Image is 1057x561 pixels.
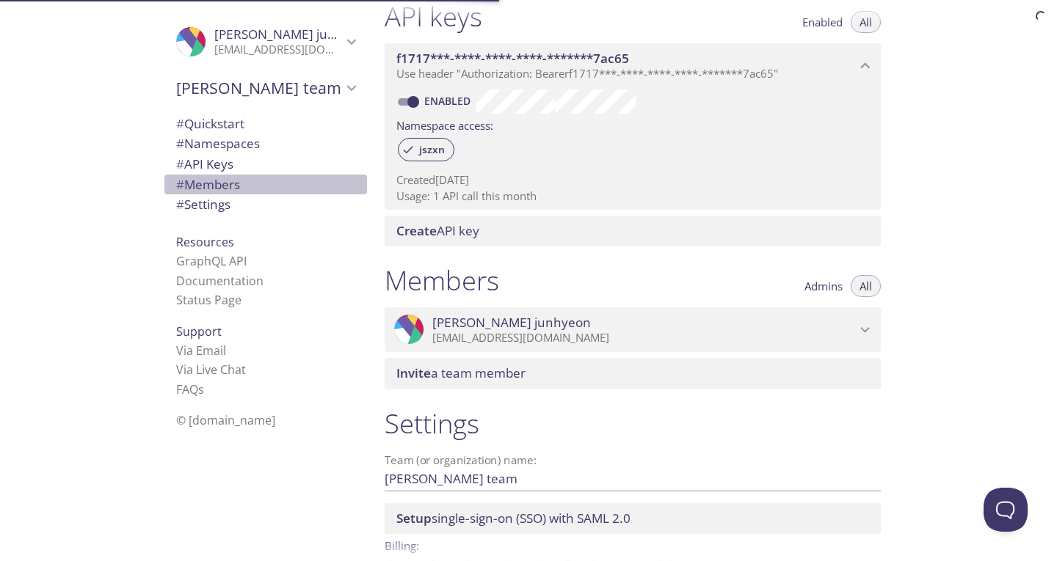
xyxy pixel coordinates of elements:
div: Setup SSO [385,503,881,534]
span: Create [396,222,437,239]
h1: Settings [385,407,881,440]
span: API Keys [176,155,233,172]
div: Invite a team member [385,358,881,389]
span: Invite [396,364,431,381]
span: Namespaces [176,135,260,152]
button: Admins [796,275,851,297]
div: API Keys [164,154,367,175]
span: [PERSON_NAME] junhyeon [432,315,591,331]
a: Enabled [422,94,476,108]
iframe: Help Scout Beacon - Open [984,488,1028,532]
p: Billing: [385,534,881,555]
span: Quickstart [176,115,244,132]
div: Create API Key [385,216,881,246]
span: [PERSON_NAME] junhyeon [214,26,373,43]
div: Lee junhyeon [385,307,881,353]
a: FAQ [176,381,204,397]
button: All [851,275,881,297]
div: Lee's team [164,69,367,107]
label: Namespace access: [396,114,493,135]
div: jszxn [398,138,454,161]
span: © [DOMAIN_NAME] [176,412,275,428]
a: Via Email [176,342,226,359]
span: single-sign-on (SSO) with SAML 2.0 [396,510,631,527]
a: Documentation [176,273,264,289]
p: Usage: 1 API call this month [396,188,869,204]
span: Resources [176,234,234,250]
a: Via Live Chat [176,362,246,378]
span: Settings [176,196,230,213]
span: # [176,135,184,152]
div: Namespaces [164,133,367,154]
span: API key [396,222,479,239]
span: [PERSON_NAME] team [176,78,342,98]
div: Lee junhyeon [164,18,367,66]
span: Support [176,323,222,340]
label: Team (or organization) name: [385,455,537,466]
a: GraphQL API [176,253,247,269]
span: jszxn [410,143,454,156]
span: a team member [396,364,526,381]
span: s [198,381,204,397]
p: [EMAIL_ADDRESS][DOMAIN_NAME] [214,43,342,57]
a: Status Page [176,292,241,308]
span: # [176,155,184,172]
div: Quickstart [164,114,367,134]
div: Members [164,175,367,195]
div: Team Settings [164,194,367,215]
span: # [176,196,184,213]
span: # [176,115,184,132]
span: Setup [396,510,432,527]
h1: Members [385,264,499,297]
span: # [176,176,184,193]
p: [EMAIL_ADDRESS][DOMAIN_NAME] [432,331,856,345]
span: Members [176,176,240,193]
p: Created [DATE] [396,172,869,188]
